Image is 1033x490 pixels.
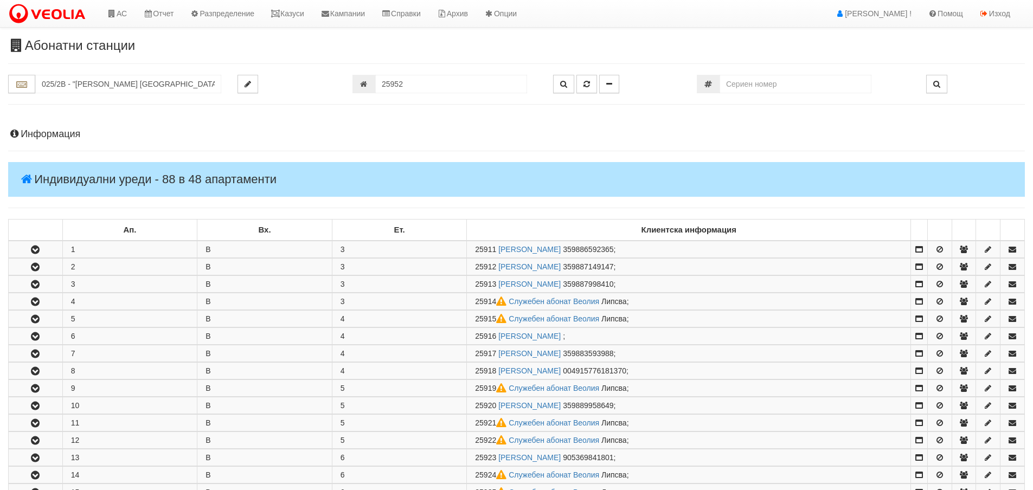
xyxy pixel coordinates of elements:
td: ; [467,293,911,310]
td: ; [467,259,911,275]
span: 4 [341,332,345,340]
td: В [197,311,332,327]
td: В [197,276,332,293]
span: Партида № [475,332,496,340]
b: Ап. [124,225,137,234]
img: VeoliaLogo.png [8,3,91,25]
b: Ет. [394,225,405,234]
td: Клиентска информация: No sort applied, sorting is disabled [467,220,911,241]
a: [PERSON_NAME] [498,245,561,254]
h3: Абонатни станции [8,38,1025,53]
td: В [197,345,332,362]
a: Служебен абонат Веолия [509,314,599,323]
a: Служебен абонат Веолия [509,297,599,306]
a: Служебен абонат Веолия [509,384,599,392]
span: Липсва [601,418,627,427]
span: Липсва [601,314,627,323]
td: ; [467,449,911,466]
td: В [197,328,332,345]
a: Служебен абонат Веолия [509,436,599,444]
td: В [197,449,332,466]
span: 3 [341,245,345,254]
td: 7 [62,345,197,362]
td: В [197,293,332,310]
span: 359887998410 [563,280,613,288]
span: Партида № [475,297,509,306]
span: 359886592365 [563,245,613,254]
span: Липсва [601,470,627,479]
td: ; [467,328,911,345]
td: В [197,259,332,275]
td: В [197,432,332,449]
td: : No sort applied, sorting is disabled [1000,220,1025,241]
span: Партида № [475,401,496,410]
td: 5 [62,311,197,327]
td: ; [467,380,911,397]
td: : No sort applied, sorting is disabled [927,220,952,241]
span: 5 [341,418,345,427]
td: ; [467,397,911,414]
td: 1 [62,241,197,258]
span: 3 [341,280,345,288]
span: Партида № [475,453,496,462]
span: 3 [341,297,345,306]
span: 6 [341,470,345,479]
a: [PERSON_NAME] [498,401,561,410]
td: 6 [62,328,197,345]
td: ; [467,241,911,258]
a: [PERSON_NAME] [498,453,561,462]
td: : No sort applied, sorting is disabled [9,220,63,241]
span: 359883593988 [563,349,613,358]
a: Служебен абонат Веолия [509,470,599,479]
td: В [197,363,332,379]
td: 10 [62,397,197,414]
span: 4 [341,366,345,375]
td: В [197,241,332,258]
span: 905369841801 [563,453,613,462]
span: Липсва [601,436,627,444]
b: Клиентска информация [641,225,736,234]
b: Вх. [259,225,271,234]
td: ; [467,311,911,327]
td: : No sort applied, sorting is disabled [976,220,1000,241]
input: Сериен номер [720,75,871,93]
td: 4 [62,293,197,310]
span: Партида № [475,384,509,392]
td: 9 [62,380,197,397]
span: 3 [341,262,345,271]
span: 359889958649 [563,401,613,410]
a: [PERSON_NAME] [498,366,561,375]
span: 5 [341,384,345,392]
span: 359887149147 [563,262,613,271]
a: [PERSON_NAME] [498,332,561,340]
input: Абонатна станция [35,75,221,93]
span: Партида № [475,280,496,288]
td: В [197,380,332,397]
td: В [197,415,332,431]
td: : No sort applied, sorting is disabled [952,220,976,241]
td: ; [467,276,911,293]
span: Липсва [601,384,627,392]
span: Партида № [475,366,496,375]
td: 12 [62,432,197,449]
span: Партида № [475,349,496,358]
a: [PERSON_NAME] [498,262,561,271]
h4: Информация [8,129,1025,140]
span: Липсва [601,297,627,306]
td: Ап.: No sort applied, sorting is disabled [62,220,197,241]
span: Партида № [475,245,496,254]
span: Партида № [475,470,509,479]
td: Ет.: No sort applied, sorting is disabled [332,220,467,241]
span: 4 [341,314,345,323]
span: Партида № [475,262,496,271]
span: 004915776181370 [563,366,626,375]
a: Служебен абонат Веолия [509,418,599,427]
input: Партида № [375,75,527,93]
span: 5 [341,436,345,444]
td: ; [467,432,911,449]
span: Партида № [475,418,509,427]
td: 8 [62,363,197,379]
td: ; [467,345,911,362]
td: 2 [62,259,197,275]
td: ; [467,467,911,483]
